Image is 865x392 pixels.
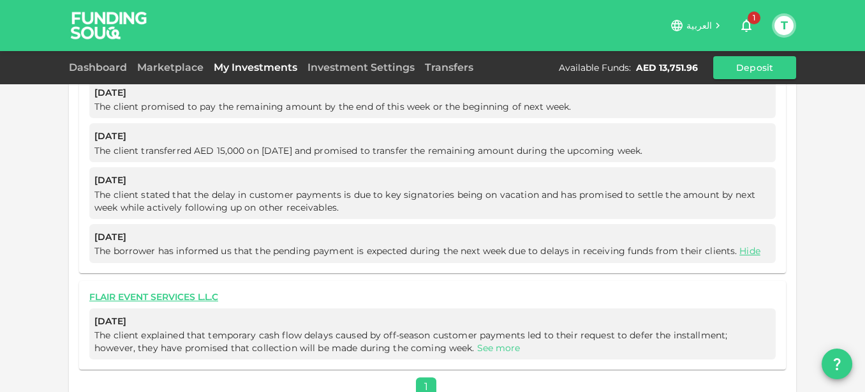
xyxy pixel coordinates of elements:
[89,291,776,303] a: FLAIR EVENT SERVICES L.L.C
[94,128,771,144] span: [DATE]
[69,61,132,73] a: Dashboard
[94,245,763,257] span: The borrower has informed us that the pending payment is expected during the next week due to del...
[132,61,209,73] a: Marketplace
[94,101,576,112] span: The client promised to pay the remaining amount by the end of this week or the beginning of next ...
[636,61,698,74] div: AED 13,751.96
[94,329,727,354] span: The client explained that temporary cash flow delays caused by off-season customer payments led t...
[559,61,631,74] div: Available Funds :
[686,20,712,31] span: العربية
[774,16,794,35] button: T
[477,342,521,354] a: See more
[94,313,771,329] span: [DATE]
[822,349,852,379] button: question
[94,145,647,156] span: The client transferred AED 15,000 on [DATE] and promised to transfer the remaining amount during ...
[94,229,771,245] span: [DATE]
[713,56,796,79] button: Deposit
[94,85,771,101] span: [DATE]
[94,172,771,188] span: [DATE]
[420,61,478,73] a: Transfers
[209,61,302,73] a: My Investments
[734,13,759,38] button: 1
[748,11,760,24] span: 1
[739,245,760,257] a: Hide
[302,61,420,73] a: Investment Settings
[94,189,755,213] span: The client stated that the delay in customer payments is due to key signatories being on vacation...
